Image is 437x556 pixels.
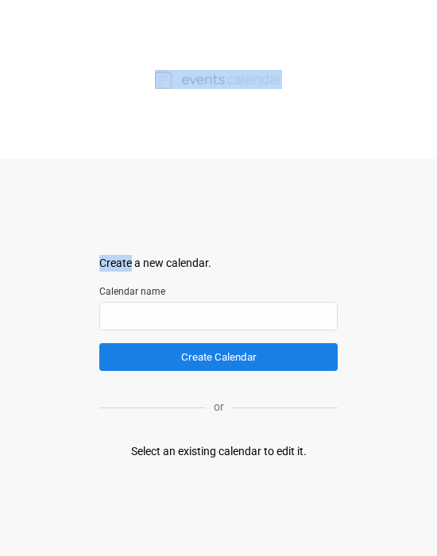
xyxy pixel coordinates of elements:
[99,284,338,299] label: Calendar name
[99,255,338,272] div: Create a new calendar.
[155,70,282,89] img: Events Calendar
[206,399,232,415] p: or
[131,443,307,460] div: Select an existing calendar to edit it.
[99,343,338,371] button: Create Calendar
